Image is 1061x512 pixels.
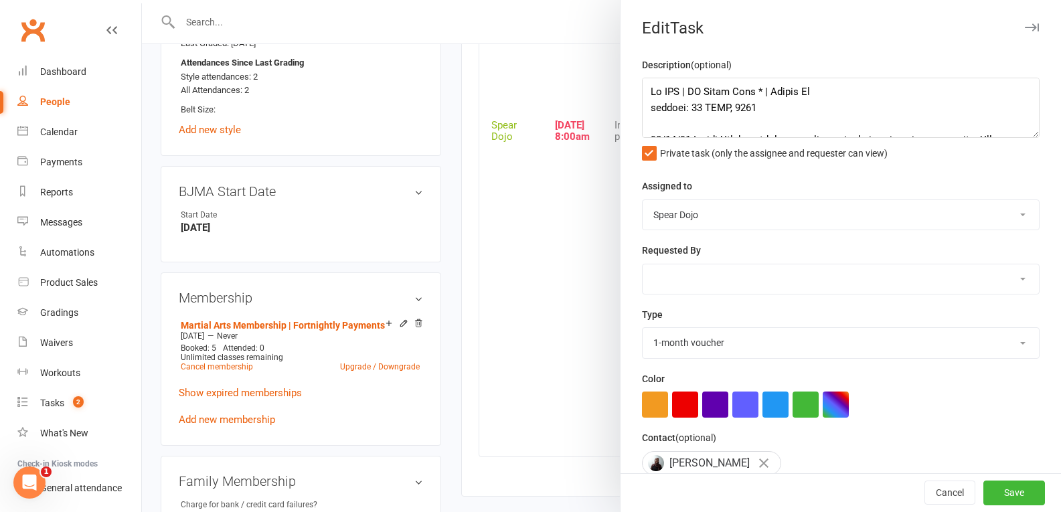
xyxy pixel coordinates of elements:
label: Requested By [642,243,701,258]
label: Type [642,307,663,322]
div: Workouts [40,367,80,378]
div: Gradings [40,307,78,318]
a: Product Sales [17,268,141,298]
div: Calendar [40,126,78,137]
span: 1 [41,466,52,477]
img: Raeeba Mohamed Adam [648,455,664,471]
a: What's New [17,418,141,448]
div: Waivers [40,337,73,348]
a: Waivers [17,328,141,358]
textarea: Lo IPS | DO Sitam Cons * | Adipis El seddoei: 33 TEMP, 9261 98/14/91 Incidi Utlabo, etdolorema al... [642,78,1040,138]
span: 2 [73,396,84,408]
div: Messages [40,217,82,228]
div: Product Sales [40,277,98,288]
a: Dashboard [17,57,141,87]
div: General attendance [40,483,122,493]
div: Tasks [40,398,64,408]
a: Gradings [17,298,141,328]
a: Workouts [17,358,141,388]
a: Payments [17,147,141,177]
a: Calendar [17,117,141,147]
div: What's New [40,428,88,438]
label: Contact [642,430,716,445]
small: (optional) [675,432,716,443]
label: Description [642,58,732,72]
button: Cancel [924,481,975,505]
a: General attendance kiosk mode [17,473,141,503]
small: (optional) [691,60,732,70]
div: Payments [40,157,82,167]
div: [PERSON_NAME] [642,451,781,475]
a: Reports [17,177,141,207]
a: Tasks 2 [17,388,141,418]
iframe: Intercom live chat [13,466,46,499]
div: Dashboard [40,66,86,77]
a: Clubworx [16,13,50,47]
a: Messages [17,207,141,238]
div: People [40,96,70,107]
div: Reports [40,187,73,197]
div: Edit Task [621,19,1061,37]
label: Assigned to [642,179,692,193]
a: Automations [17,238,141,268]
div: Automations [40,247,94,258]
label: Color [642,371,665,386]
span: Private task (only the assignee and requester can view) [660,143,888,159]
a: People [17,87,141,117]
button: Save [983,481,1045,505]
